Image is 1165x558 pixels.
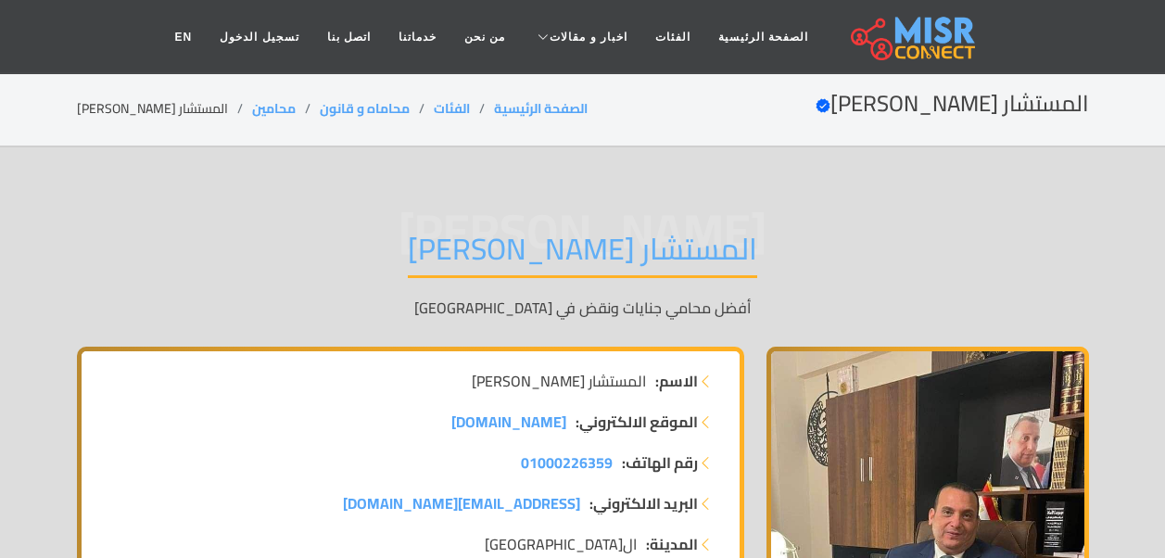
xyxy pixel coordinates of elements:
p: أفضل محامي جنايات ونقض في [GEOGRAPHIC_DATA] [77,297,1089,319]
span: ال[GEOGRAPHIC_DATA] [485,533,637,555]
span: [EMAIL_ADDRESS][DOMAIN_NAME] [343,489,580,517]
svg: Verified account [816,98,830,113]
a: الصفحة الرئيسية [494,96,588,120]
a: تسجيل الدخول [206,19,312,55]
strong: الموقع الالكتروني: [576,411,698,433]
li: المستشار [PERSON_NAME] [77,99,252,119]
a: الفئات [641,19,704,55]
strong: رقم الهاتف: [622,451,698,474]
a: اتصل بنا [313,19,385,55]
span: المستشار [PERSON_NAME] [472,370,646,392]
span: [DOMAIN_NAME] [451,408,566,436]
a: الصفحة الرئيسية [704,19,822,55]
a: [DOMAIN_NAME] [451,411,566,433]
a: اخبار و مقالات [519,19,641,55]
strong: المدينة: [646,533,698,555]
strong: الاسم: [655,370,698,392]
a: الفئات [434,96,470,120]
a: EN [161,19,207,55]
span: اخبار و مقالات [550,29,627,45]
a: 01000226359 [521,451,613,474]
a: محاماه و قانون [320,96,410,120]
a: من نحن [450,19,519,55]
h1: المستشار [PERSON_NAME] [408,231,757,278]
h2: المستشار [PERSON_NAME] [816,91,1089,118]
a: [EMAIL_ADDRESS][DOMAIN_NAME] [343,492,580,514]
span: 01000226359 [521,449,613,476]
strong: البريد الالكتروني: [589,492,698,514]
a: خدماتنا [385,19,450,55]
a: محامين [252,96,296,120]
img: main.misr_connect [851,14,975,60]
